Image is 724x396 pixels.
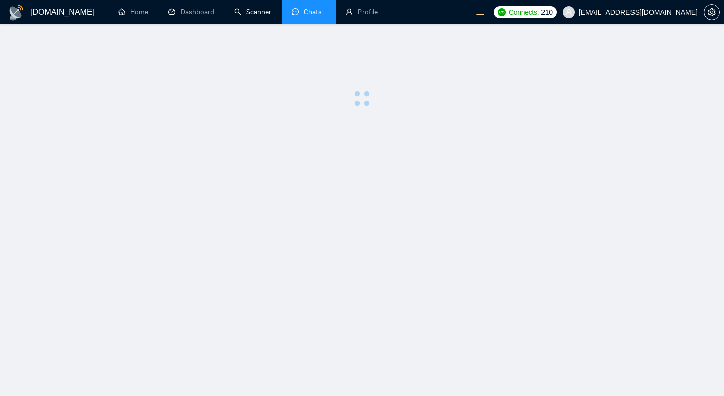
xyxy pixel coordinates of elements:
[292,8,326,16] a: messageChats
[498,8,506,16] img: upwork-logo.png
[234,8,271,16] a: searchScanner
[704,8,720,16] a: setting
[565,9,572,16] span: user
[509,7,539,18] span: Connects:
[346,8,378,16] a: userProfile
[541,7,552,18] span: 210
[704,8,719,16] span: setting
[704,4,720,20] button: setting
[8,5,24,21] img: logo
[168,8,214,16] a: dashboardDashboard
[118,8,148,16] a: homeHome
